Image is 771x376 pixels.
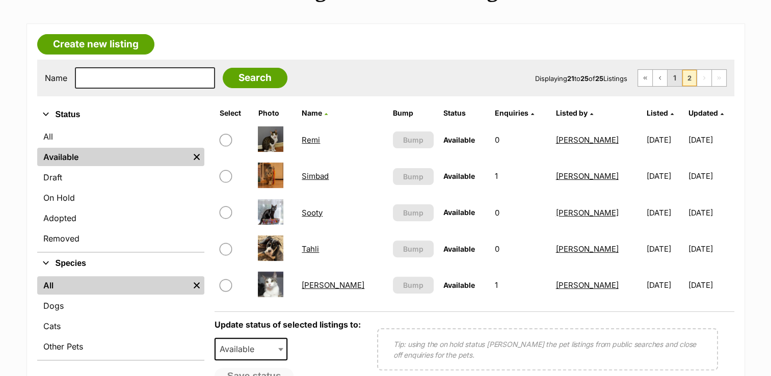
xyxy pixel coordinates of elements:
td: [DATE] [688,231,733,266]
strong: 21 [567,74,574,83]
span: Bump [403,207,423,218]
a: [PERSON_NAME] [556,135,619,145]
a: Listed by [556,109,593,117]
label: Name [45,73,67,83]
a: Available [37,148,189,166]
strong: 25 [595,74,603,83]
a: Enquiries [494,109,534,117]
button: Bump [393,240,434,257]
td: [DATE] [688,267,733,303]
a: [PERSON_NAME] [302,280,364,290]
a: [PERSON_NAME] [556,171,619,181]
th: Select [216,105,253,121]
a: Name [302,109,328,117]
span: Name [302,109,322,117]
span: Listed by [556,109,588,117]
nav: Pagination [637,69,727,87]
td: 0 [490,231,550,266]
a: Page 1 [668,70,682,86]
div: Species [37,274,204,360]
span: Available [216,342,264,356]
span: Available [443,208,474,217]
a: Draft [37,168,204,186]
span: translation missing: en.admin.listings.index.attributes.enquiries [494,109,528,117]
a: Cats [37,317,204,335]
th: Photo [254,105,297,121]
span: Available [215,338,288,360]
a: Remi [302,135,320,145]
td: [DATE] [688,195,733,230]
td: [DATE] [643,122,687,157]
a: Tahli [302,244,319,254]
a: Remove filter [189,148,204,166]
input: Search [223,68,287,88]
th: Bump [389,105,438,121]
span: Last page [712,70,726,86]
a: Other Pets [37,337,204,356]
button: Bump [393,277,434,293]
a: Simbad [302,171,329,181]
span: Next page [697,70,711,86]
td: [DATE] [688,158,733,194]
button: Bump [393,168,434,185]
button: Species [37,257,204,270]
span: Available [443,281,474,289]
a: [PERSON_NAME] [556,280,619,290]
a: [PERSON_NAME] [556,208,619,218]
td: 1 [490,267,550,303]
td: [DATE] [643,267,687,303]
span: Bump [403,280,423,290]
td: [DATE] [643,231,687,266]
td: [DATE] [643,158,687,194]
a: First page [638,70,652,86]
td: 1 [490,158,550,194]
span: Bump [403,135,423,145]
a: All [37,276,189,294]
th: Status [439,105,489,121]
a: On Hold [37,189,204,207]
a: Adopted [37,209,204,227]
a: Remove filter [189,276,204,294]
span: Displaying to of Listings [535,74,627,83]
a: Dogs [37,297,204,315]
a: Updated [688,109,724,117]
a: Create new listing [37,34,154,55]
div: Status [37,125,204,252]
span: Listed [647,109,668,117]
span: Available [443,136,474,144]
a: Listed [647,109,674,117]
button: Bump [393,204,434,221]
button: Bump [393,131,434,148]
span: Page 2 [682,70,697,86]
span: Updated [688,109,718,117]
a: Sooty [302,208,323,218]
a: [PERSON_NAME] [556,244,619,254]
td: [DATE] [688,122,733,157]
a: Removed [37,229,204,248]
span: Bump [403,171,423,182]
td: [DATE] [643,195,687,230]
strong: 25 [580,74,589,83]
p: Tip: using the on hold status [PERSON_NAME] the pet listings from public searches and close off e... [393,339,702,360]
td: 0 [490,195,550,230]
a: Previous page [653,70,667,86]
label: Update status of selected listings to: [215,319,361,330]
button: Status [37,108,204,121]
a: All [37,127,204,146]
td: 0 [490,122,550,157]
span: Bump [403,244,423,254]
span: Available [443,245,474,253]
span: Available [443,172,474,180]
